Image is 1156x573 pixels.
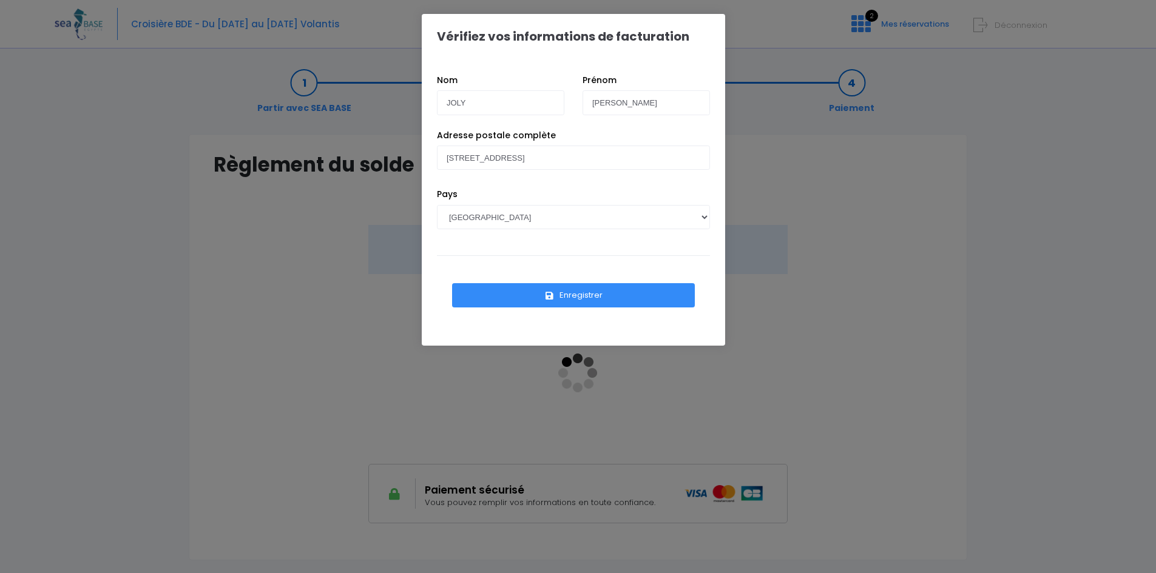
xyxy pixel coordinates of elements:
label: Prénom [583,74,617,87]
label: Pays [437,188,458,201]
label: Adresse postale complète [437,129,556,142]
button: Enregistrer [452,283,695,307]
label: Nom [437,74,458,87]
h1: Vérifiez vos informations de facturation [437,29,689,44]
